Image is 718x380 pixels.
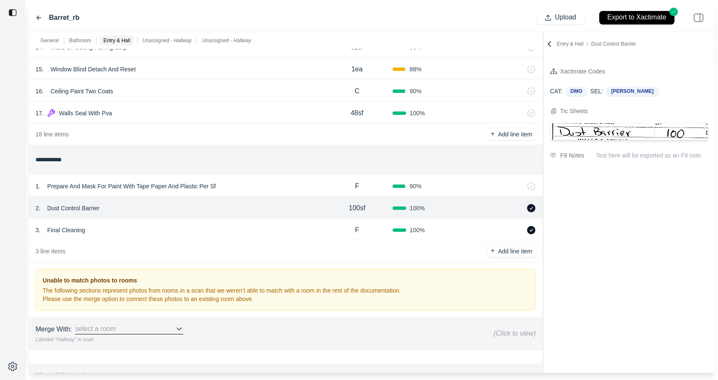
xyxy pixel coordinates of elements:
[560,106,588,116] div: Tic Sheets
[591,7,683,28] button: Export to Xactimate
[44,224,89,236] p: Final Cleaning
[607,13,666,22] p: Export to Xactimate
[596,151,708,160] p: Text here will be exported as an F9 note.
[410,226,425,234] span: 100 %
[35,109,44,117] p: 17 .
[355,86,360,96] p: C
[142,37,191,44] p: Unassigned - Hallway
[555,13,576,22] p: Upload
[8,8,17,17] img: toggle sidebar
[550,87,562,95] p: CAT:
[44,202,103,214] p: Dust Control Barrier
[537,11,584,24] button: Upload
[591,41,636,47] span: Dust Control Barrier
[355,225,359,235] p: F
[491,129,494,139] p: +
[351,64,363,74] p: 1ea
[560,66,606,76] div: Xactimate Codes
[410,182,421,190] span: 90 %
[491,246,494,256] p: +
[351,108,363,118] p: 48sf
[55,107,115,119] p: Walls Seal With Pva
[599,11,674,24] button: Export to Xactimate
[566,87,587,96] div: DMO
[410,65,421,73] span: 88 %
[410,87,421,95] span: 90 %
[487,128,535,140] button: +Add line item
[49,13,79,23] label: Barret_rb
[35,336,183,343] div: Labeled "Hallway" in scan
[355,181,359,191] p: F
[35,324,72,334] div: Merge With:
[43,286,401,295] p: The following sections represent photos from rooms in a scan that we weren’t able to match with a...
[69,37,91,44] p: Bathroom
[43,295,401,303] p: Please use the merge option to connect these photos to an existing room above.
[590,87,603,95] p: SEL:
[75,324,116,334] span: select a room
[606,87,658,96] div: [PERSON_NAME]
[410,204,425,212] span: 100 %
[35,65,44,73] p: 15 .
[202,37,251,44] p: Unassigned - Hallway
[43,276,401,285] h3: Unable to match photos to rooms
[35,87,44,95] p: 16 .
[551,123,708,140] img: Cropped Image
[35,226,41,234] p: 3 .
[349,203,365,213] p: 100sf
[498,130,532,138] p: Add line item
[584,41,591,47] span: /
[550,153,556,158] img: comment
[494,328,536,339] div: (Click to view)
[47,85,116,97] p: Ceiling Paint Two Coats
[44,180,219,192] p: Prepare And Mask For Paint With Tape Paper And Plastic Per Sf
[35,204,41,212] p: 2 .
[410,109,425,117] span: 100 %
[41,37,59,44] p: General
[560,150,584,160] div: F9 Notes
[47,63,139,75] p: Window Blind Detach And Reset
[35,182,41,190] p: 1 .
[104,37,130,44] p: Entry & Hall
[557,41,636,47] p: Entry & Hall
[487,245,535,257] button: +Add line item
[35,130,69,138] p: 18 line items
[35,247,66,255] p: 3 line items
[689,8,708,27] img: right-panel.svg
[498,247,532,255] p: Add line item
